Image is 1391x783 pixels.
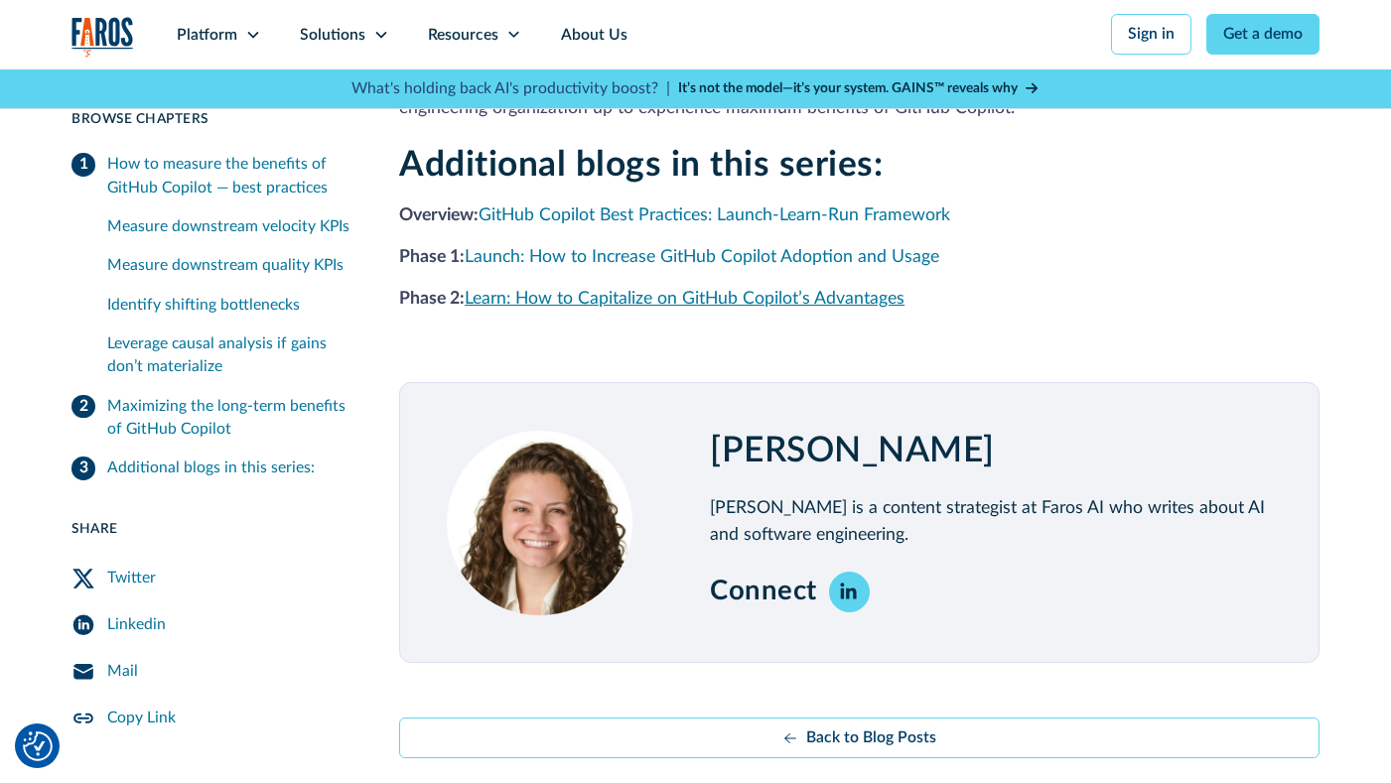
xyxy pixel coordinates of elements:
div: Share [71,519,352,540]
div: Measure downstream velocity KPIs [107,215,352,239]
p: [PERSON_NAME] is a content strategist at Faros AI who writes about AI and software engineering. [710,495,1271,548]
div: Additional blogs in this series: [107,457,315,480]
a: Measure downstream quality KPIs [107,246,352,285]
a: Mail Share [71,648,352,695]
a: Copy Link [71,695,352,741]
a: Identify shifting bottlenecks [107,285,352,324]
div: Browse Chapters [71,109,352,130]
h2: [PERSON_NAME] [710,431,1271,472]
img: Logo of the analytics and reporting company Faros. [71,17,134,58]
p: What's holding back AI's productivity boost? | [351,77,670,101]
img: Neely Dunlap [447,431,632,616]
a: LinkedIn Share [71,601,352,648]
div: Mail [107,660,138,684]
a: How to measure the benefits of GitHub Copilot — best practices [71,145,352,207]
div: Copy Link [107,707,176,730]
a: It’s not the model—it’s your system. GAINS™ reveals why [678,78,1040,99]
strong: Overview: [399,206,479,223]
button: Cookie Settings [23,731,53,761]
a: Additional blogs in this series: [71,449,352,487]
div: Back to Blog Posts [806,726,936,750]
div: Platform [177,24,237,48]
a: Measure downstream velocity KPIs [107,207,352,246]
div: Maximizing the long-term benefits of GitHub Copilot [107,394,352,441]
div: Twitter [107,567,156,590]
div: Connect [710,576,817,608]
a: Leverage causal analysis if gains don’t materialize [107,325,352,387]
h2: Additional blogs in this series: [399,145,1319,187]
a: home [71,17,134,58]
strong: Phase 1: [399,248,465,265]
div: Resources [428,24,498,48]
a: Sign in [1111,14,1190,55]
a: Back to Blog Posts [399,718,1319,758]
div: Linkedin [107,613,166,637]
strong: Phase 2: [399,290,465,307]
a: GitHub Copilot Best Practices: Launch-Learn-Run Framework [479,206,950,223]
div: Leverage causal analysis if gains don’t materialize [107,331,352,378]
div: Solutions [300,24,365,48]
strong: It’s not the model—it’s your system. GAINS™ reveals why [678,81,1018,95]
a: Launch: How to Increase GitHub Copilot Adoption and Usage [465,248,939,265]
a: Twitter Share [71,555,352,601]
a: Get a demo [1206,14,1319,55]
div: How to measure the benefits of GitHub Copilot — best practices [107,153,352,199]
a: Learn: How to Capitalize on GitHub Copilot’s Advantages [465,290,904,307]
img: Revisit consent button [23,731,53,761]
div: Measure downstream quality KPIs [107,254,352,278]
div: Identify shifting bottlenecks [107,293,352,317]
a: Maximizing the long-term benefits of GitHub Copilot [71,386,352,449]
